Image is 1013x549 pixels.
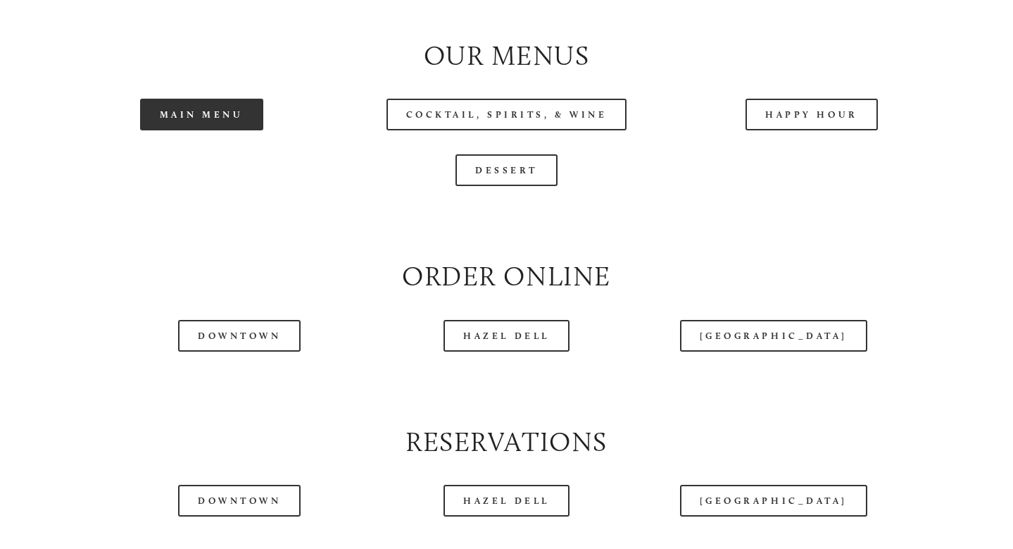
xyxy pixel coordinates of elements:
a: Hazel Dell [443,320,570,352]
a: Hazel Dell [443,485,570,517]
a: [GEOGRAPHIC_DATA] [680,485,867,517]
a: Downtown [178,485,301,517]
h2: Order Online [61,258,952,296]
a: Main Menu [140,99,263,130]
a: Dessert [455,154,558,186]
a: Happy Hour [745,99,878,130]
a: Downtown [178,320,301,352]
h2: Reservations [61,424,952,462]
a: [GEOGRAPHIC_DATA] [680,320,867,352]
a: Cocktail, Spirits, & Wine [386,99,627,130]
